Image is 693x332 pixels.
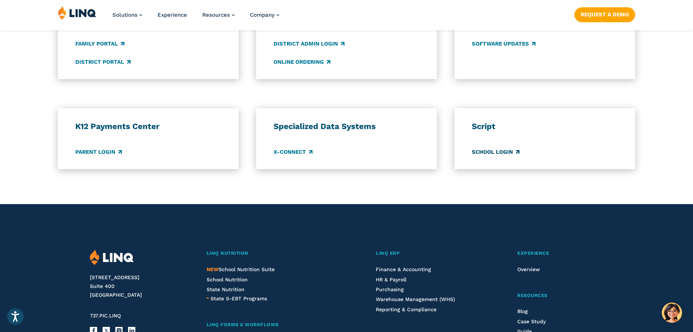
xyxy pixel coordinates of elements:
a: LINQ Forms & Workflows [207,321,338,329]
span: Company [250,12,275,18]
a: Purchasing [376,286,404,292]
a: Warehouse Management (WHS) [376,296,455,302]
a: Finance & Accounting [376,266,431,272]
h3: Specialized Data Systems [274,121,420,132]
a: NEWSchool Nutrition Suite [207,266,275,272]
span: LINQ ERP [376,250,400,256]
a: Resources [202,12,235,18]
img: LINQ | K‑12 Software [58,6,96,20]
a: LINQ Nutrition [207,250,338,257]
a: Software Updates [472,40,535,48]
a: Case Study [517,319,546,324]
span: Experience [517,250,549,256]
a: Solutions [112,12,142,18]
nav: Button Navigation [574,6,635,22]
a: X-Connect [274,148,312,156]
span: Resources [517,293,547,298]
a: School Login [472,148,519,156]
h3: K12 Payments Center [75,121,222,132]
a: LINQ ERP [376,250,479,257]
a: Overview [517,266,540,272]
span: LINQ Nutrition [207,250,248,256]
h3: Script [472,121,618,132]
a: District Portal [75,58,131,66]
a: State S-EBT Programs [211,294,267,302]
a: Blog [517,308,528,314]
span: School Nutrition Suite [207,266,275,272]
a: Experience [517,250,603,257]
button: Hello, have a question? Let’s chat. [662,302,682,323]
a: District Admin Login [274,40,344,48]
a: Request a Demo [574,7,635,22]
span: Solutions [112,12,138,18]
a: Reporting & Compliance [376,306,437,312]
address: [STREET_ADDRESS] Suite 400 [GEOGRAPHIC_DATA] [90,273,189,299]
a: School Nutrition [207,277,248,282]
span: 737.PIC.LINQ [90,313,121,319]
a: Online Ordering [274,58,330,66]
a: Resources [517,292,603,300]
a: Parent Login [75,148,122,156]
span: NEW [207,266,219,272]
span: Resources [202,12,230,18]
span: LINQ Forms & Workflows [207,322,279,327]
a: Company [250,12,279,18]
a: State Nutrition [207,286,244,292]
nav: Primary Navigation [112,6,279,30]
img: LINQ | K‑12 Software [90,250,134,265]
a: HR & Payroll [376,277,406,282]
span: State S-EBT Programs [211,296,267,301]
a: Family Portal [75,40,124,48]
a: Experience [158,12,187,18]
